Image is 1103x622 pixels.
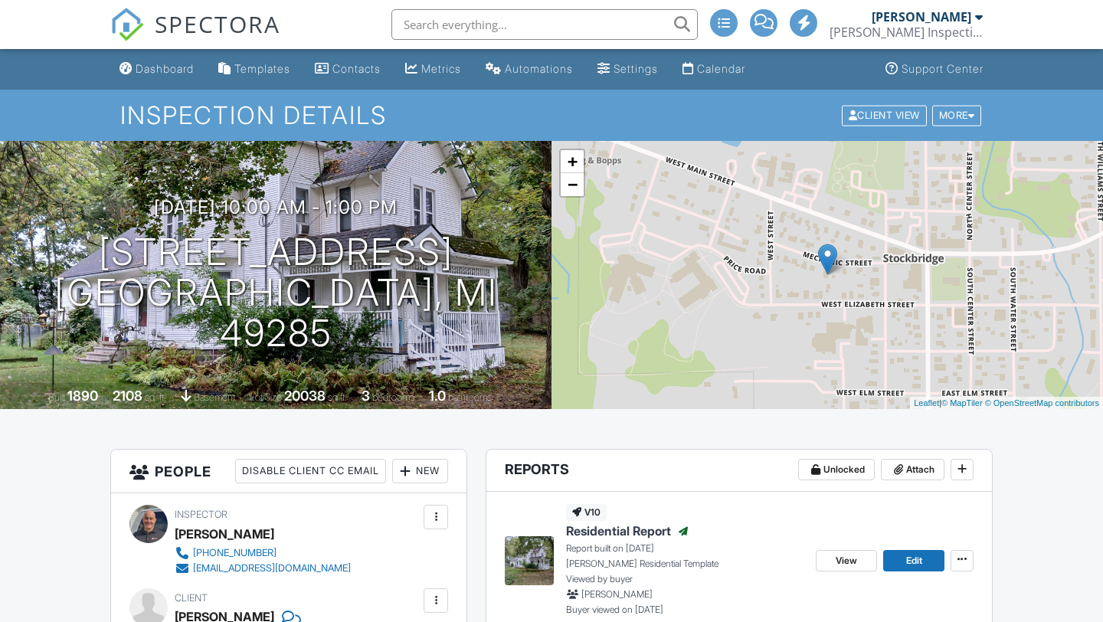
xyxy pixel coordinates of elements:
[392,459,448,483] div: New
[561,150,584,173] a: Zoom in
[193,547,277,559] div: [PHONE_NUMBER]
[842,105,927,126] div: Client View
[175,545,351,561] a: [PHONE_NUMBER]
[914,398,939,408] a: Leaflet
[399,55,467,83] a: Metrics
[110,8,144,41] img: The Best Home Inspection Software - Spectora
[902,62,984,75] div: Support Center
[25,232,527,353] h1: [STREET_ADDRESS] [GEOGRAPHIC_DATA], MI 49285
[194,391,235,403] span: basement
[113,55,200,83] a: Dashboard
[234,62,290,75] div: Templates
[48,391,65,403] span: Built
[421,62,461,75] div: Metrics
[391,9,698,40] input: Search everything...
[175,509,227,520] span: Inspector
[212,55,296,83] a: Templates
[910,397,1103,410] div: |
[309,55,387,83] a: Contacts
[235,459,386,483] div: Disable Client CC Email
[110,21,280,53] a: SPECTORA
[154,197,398,218] h3: [DATE] 10:00 am - 1:00 pm
[372,391,414,403] span: bedrooms
[111,450,466,493] h3: People
[67,388,98,404] div: 1890
[175,561,351,576] a: [EMAIL_ADDRESS][DOMAIN_NAME]
[193,562,351,575] div: [EMAIL_ADDRESS][DOMAIN_NAME]
[561,173,584,196] a: Zoom out
[113,388,142,404] div: 2108
[941,398,983,408] a: © MapTiler
[175,522,274,545] div: [PERSON_NAME]
[697,62,745,75] div: Calendar
[932,105,982,126] div: More
[250,391,282,403] span: Lot Size
[448,391,492,403] span: bathrooms
[145,391,166,403] span: sq. ft.
[591,55,664,83] a: Settings
[284,388,326,404] div: 20038
[332,62,381,75] div: Contacts
[985,398,1099,408] a: © OpenStreetMap contributors
[429,388,446,404] div: 1.0
[362,388,370,404] div: 3
[136,62,194,75] div: Dashboard
[830,25,983,40] div: McNamara Inspections
[676,55,751,83] a: Calendar
[879,55,990,83] a: Support Center
[840,109,931,120] a: Client View
[175,592,208,604] span: Client
[328,391,347,403] span: sq.ft.
[505,62,573,75] div: Automations
[614,62,658,75] div: Settings
[155,8,280,40] span: SPECTORA
[479,55,579,83] a: Automations (Advanced)
[872,9,971,25] div: [PERSON_NAME]
[120,102,983,129] h1: Inspection Details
